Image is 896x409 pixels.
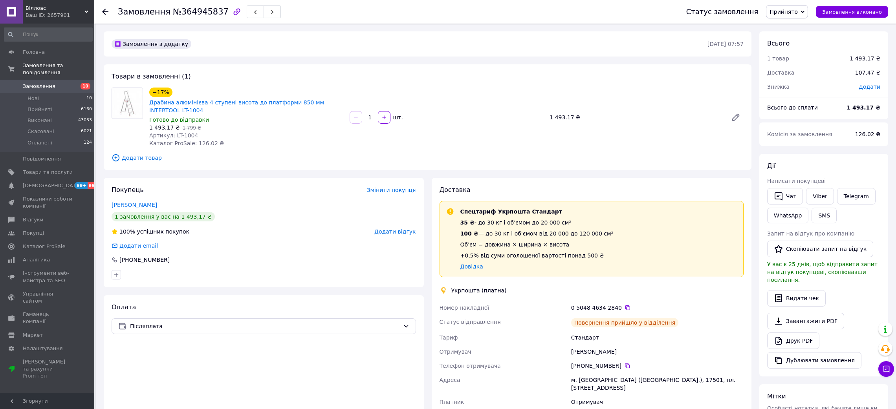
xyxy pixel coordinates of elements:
[112,153,744,162] span: Додати товар
[707,41,744,47] time: [DATE] 07:57
[440,399,464,405] span: Платник
[23,270,73,284] span: Інструменти веб-майстра та SEO
[571,318,678,327] div: Повернення прийшло у відділення
[767,84,790,90] span: Знижка
[767,69,794,76] span: Доставка
[460,208,562,215] span: Спецтариф Укрпошта Стандарт
[112,212,215,221] div: 1 замовлення у вас на 1 493,17 ₴
[149,132,198,139] span: Артикул: LT-1004
[23,256,50,263] span: Аналітика
[570,395,745,409] div: Отримувач
[767,230,854,237] span: Запит на відгук про компанію
[23,195,73,210] span: Показники роботи компанії
[767,178,826,184] span: Написати покупцеві
[119,228,135,235] span: 100%
[767,162,775,170] span: Дії
[812,208,837,223] button: SMS
[460,230,614,237] div: — до 30 кг і об'ємом від 20 000 до 120 000 см³
[112,88,143,119] img: Драбина алюмінієва 4 ступені висота до платформи 850 мм INTERTOOL LT-1004
[440,363,501,369] span: Телефон отримувача
[686,8,759,16] div: Статус замовлення
[27,95,39,102] span: Нові
[23,311,73,325] span: Гаманець компанії
[27,117,52,124] span: Виконані
[26,12,94,19] div: Ваш ID: 2657901
[822,9,882,15] span: Замовлення виконано
[173,7,229,16] span: №364945837
[570,373,745,395] div: м. [GEOGRAPHIC_DATA] ([GEOGRAPHIC_DATA].), 17501, пл. [STREET_ADDRESS]
[23,230,44,237] span: Покупці
[88,182,101,189] span: 99+
[27,139,52,146] span: Оплачені
[112,202,157,208] a: [PERSON_NAME]
[460,252,614,259] div: +0,5% від суми оголошеної вартості понад 500 ₴
[86,95,92,102] span: 10
[149,88,172,97] div: −17%
[767,393,786,400] span: Мітки
[728,110,744,125] a: Редагувати
[767,131,832,137] span: Комісія за замовлення
[806,188,834,204] a: Viber
[570,345,745,359] div: [PERSON_NAME]
[391,113,404,121] div: шт.
[767,104,818,111] span: Всього до сплати
[440,377,460,383] span: Адреса
[460,219,475,226] span: 35 ₴
[847,104,880,111] b: 1 493.17 ₴
[23,182,81,189] span: [DEMOGRAPHIC_DATA]
[767,290,826,307] button: Видати чек
[440,305,489,311] span: Номер накладної
[81,128,92,135] span: 6021
[571,362,744,370] div: [PHONE_NUMBER]
[460,230,478,237] span: 100 ₴
[26,5,84,12] span: Віллоас
[112,303,136,311] span: Оплата
[102,8,108,16] div: Повернутися назад
[460,241,614,248] div: Об'єм = довжина × ширина × висота
[767,55,789,62] span: 1 товар
[23,243,65,250] span: Каталог ProSale
[23,216,43,223] span: Відгуки
[149,117,209,123] span: Готово до відправки
[440,349,471,355] span: Отримувач
[118,7,170,16] span: Замовлення
[23,372,73,380] div: Prom топ
[149,99,324,113] a: Драбина алюмінієва 4 ступені висота до платформи 850 мм INTERTOOL LT-1004
[112,39,191,49] div: Замовлення з додатку
[767,261,878,283] span: У вас є 25 днів, щоб відправити запит на відгук покупцеві, скопіювавши посилання.
[460,263,483,270] a: Довідка
[546,112,725,123] div: 1 493.17 ₴
[767,332,819,349] a: Друк PDF
[374,228,416,235] span: Додати відгук
[440,319,501,325] span: Статус відправлення
[23,290,73,305] span: Управління сайтом
[767,241,873,257] button: Скопіювати запит на відгук
[767,208,808,223] a: WhatsApp
[460,219,614,226] div: - до 30 кг і об'ємом до 20 000 см³
[75,182,88,189] span: 99+
[112,228,189,236] div: успішних покупок
[23,332,43,339] span: Маркет
[837,188,876,204] a: Telegram
[767,313,844,329] a: Завантажити PDF
[130,322,400,330] span: Післяплата
[767,40,790,47] span: Всього
[23,345,63,352] span: Налаштування
[112,73,191,80] span: Товари в замовленні (1)
[23,155,61,163] span: Повідомлення
[767,188,803,204] button: Чат
[119,242,159,250] div: Додати email
[23,358,73,380] span: [PERSON_NAME] та рахунки
[78,117,92,124] span: 43033
[149,124,180,131] span: 1 493,17 ₴
[111,242,159,250] div: Додати email
[23,83,55,90] span: Замовлення
[816,6,888,18] button: Замовлення виконано
[440,334,458,341] span: Тариф
[570,330,745,345] div: Стандарт
[850,55,880,62] div: 1 493.17 ₴
[770,9,798,15] span: Прийнято
[84,139,92,146] span: 124
[119,256,170,264] div: [PHONE_NUMBER]
[149,140,224,146] span: Каталог ProSale: 126.02 ₴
